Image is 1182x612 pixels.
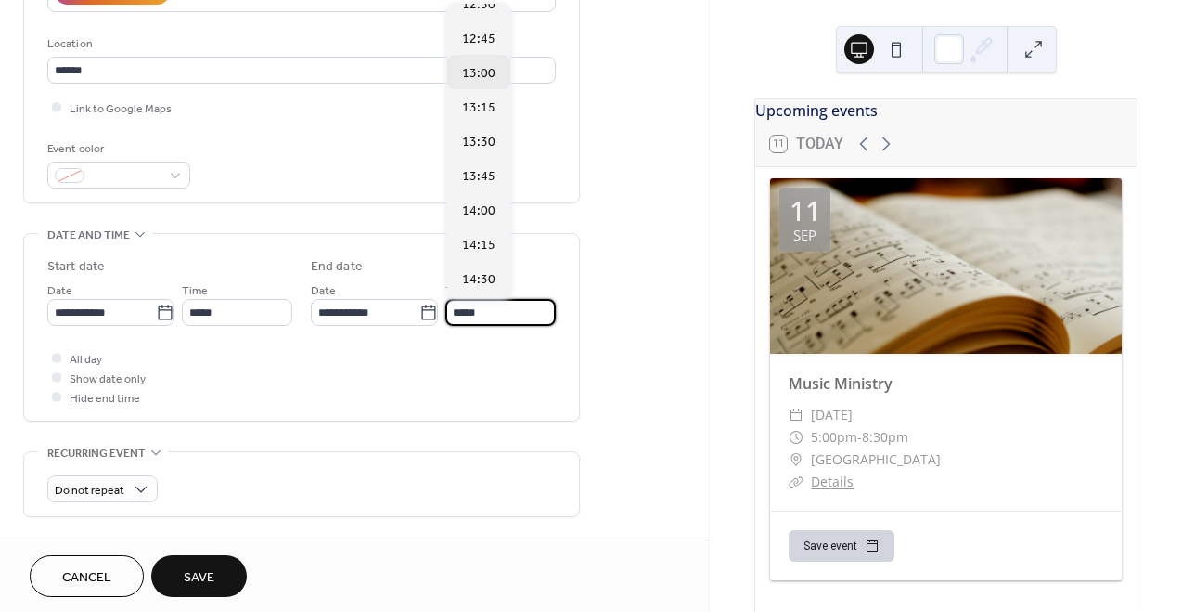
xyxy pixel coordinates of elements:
div: Location [47,34,552,54]
div: ​ [789,404,803,426]
span: Date and time [47,226,130,245]
div: 11 [790,197,821,225]
span: 8:30pm [862,426,908,449]
div: ​ [789,471,803,493]
a: Details [811,473,854,490]
span: 5:00pm [811,426,857,449]
span: Do not repeat [55,480,124,501]
span: 12:45 [462,30,495,49]
span: Time [182,281,208,301]
div: Upcoming events [755,99,1137,122]
span: 13:00 [462,64,495,84]
span: Save [184,568,214,588]
span: Link to Google Maps [70,99,172,119]
button: Save event [789,530,894,562]
span: 13:15 [462,98,495,118]
span: [GEOGRAPHIC_DATA] [811,449,941,471]
span: Hide end time [70,389,140,409]
span: Date [311,281,336,301]
span: Time [445,281,471,301]
span: 13:30 [462,133,495,152]
div: End date [311,257,363,277]
span: Date [47,281,72,301]
div: ​ [789,449,803,471]
span: [DATE] [811,404,853,426]
span: 13:45 [462,167,495,187]
span: Show date only [70,370,146,389]
span: 14:30 [462,270,495,290]
span: - [857,426,862,449]
span: 14:15 [462,236,495,255]
span: All day [70,350,102,370]
div: Sep [793,228,816,242]
button: Cancel [30,555,144,597]
span: Cancel [62,568,111,588]
a: Music Ministry [789,373,893,394]
button: Save [151,555,247,597]
span: 14:00 [462,202,495,221]
span: Recurring event [47,444,146,463]
div: Start date [47,257,105,277]
div: ​ [789,426,803,449]
div: Event color [47,139,186,159]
